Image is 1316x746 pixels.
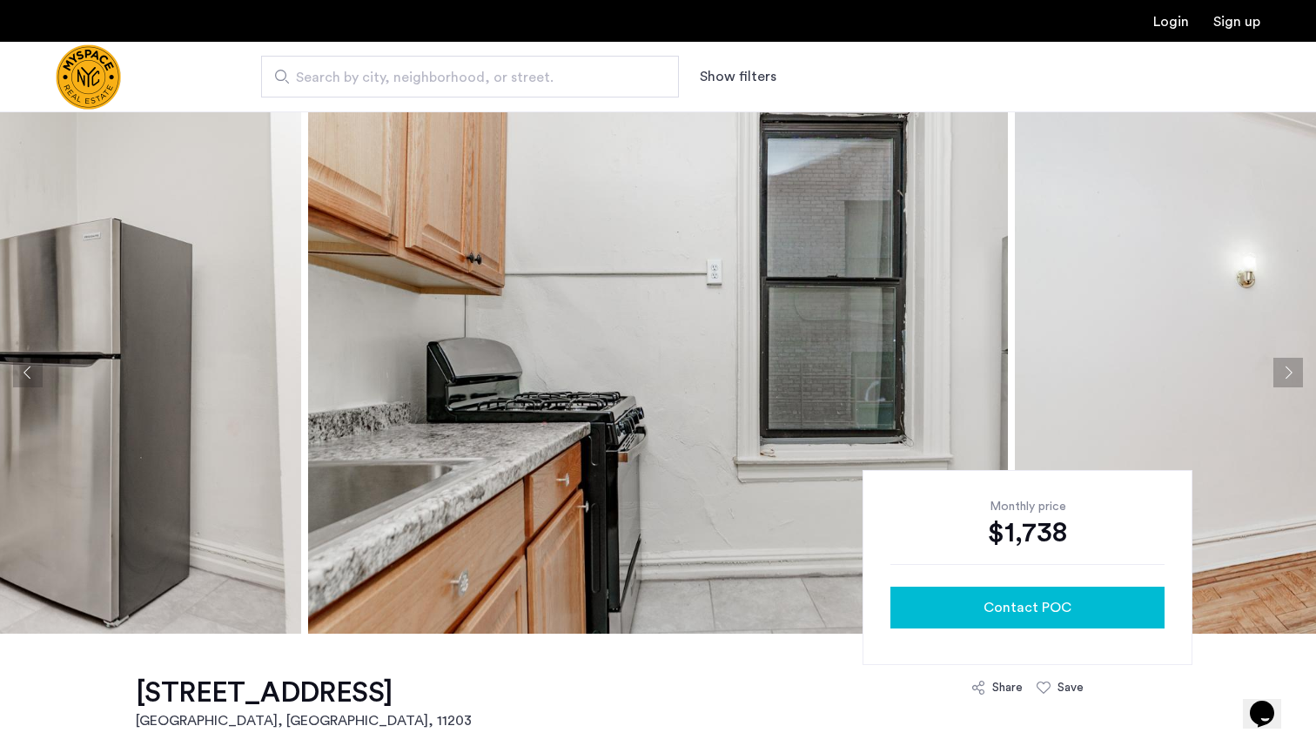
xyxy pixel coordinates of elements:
h1: [STREET_ADDRESS] [136,675,472,710]
img: apartment [308,111,1008,634]
button: button [890,587,1165,628]
span: Contact POC [984,597,1071,618]
a: Registration [1213,15,1260,29]
a: [STREET_ADDRESS][GEOGRAPHIC_DATA], [GEOGRAPHIC_DATA], 11203 [136,675,472,731]
iframe: chat widget [1243,676,1299,729]
span: Search by city, neighborhood, or street. [296,67,630,88]
a: Login [1153,15,1189,29]
div: Share [992,679,1023,696]
button: Show or hide filters [700,66,776,87]
button: Previous apartment [13,358,43,387]
h2: [GEOGRAPHIC_DATA], [GEOGRAPHIC_DATA] , 11203 [136,710,472,731]
div: $1,738 [890,515,1165,550]
div: Save [1057,679,1084,696]
div: Monthly price [890,498,1165,515]
button: Next apartment [1273,358,1303,387]
input: Apartment Search [261,56,679,97]
img: logo [56,44,121,110]
a: Cazamio Logo [56,44,121,110]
